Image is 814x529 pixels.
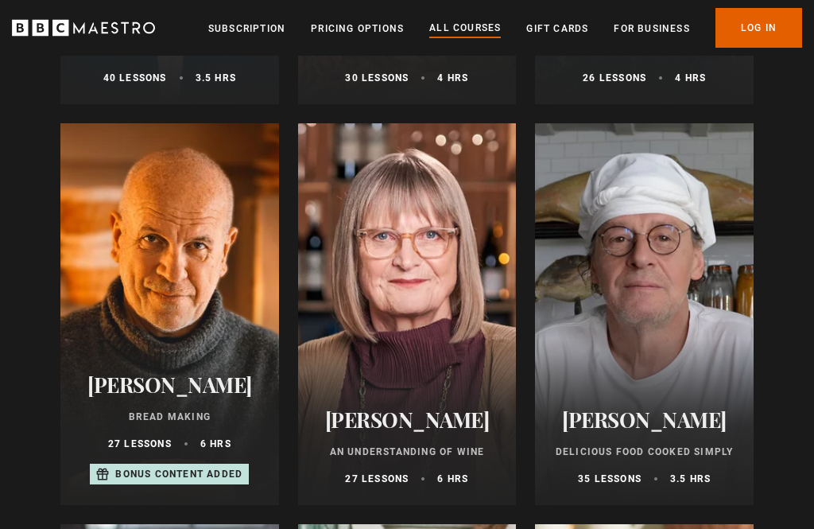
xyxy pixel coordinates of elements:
[614,21,689,37] a: For business
[437,71,468,85] p: 4 hrs
[108,437,172,451] p: 27 lessons
[196,71,236,85] p: 3.5 hrs
[79,410,260,424] p: Bread Making
[317,445,498,459] p: An Understanding of Wine
[298,123,517,505] a: [PERSON_NAME] An Understanding of Wine 27 lessons 6 hrs
[554,445,735,459] p: Delicious Food Cooked Simply
[317,407,498,432] h2: [PERSON_NAME]
[103,71,167,85] p: 40 lessons
[526,21,588,37] a: Gift Cards
[715,8,802,48] a: Log In
[208,8,802,48] nav: Primary
[437,472,468,486] p: 6 hrs
[311,21,404,37] a: Pricing Options
[60,123,279,505] a: [PERSON_NAME] Bread Making 27 lessons 6 hrs Bonus content added
[345,71,409,85] p: 30 lessons
[583,71,646,85] p: 26 lessons
[79,372,260,397] h2: [PERSON_NAME]
[675,71,706,85] p: 4 hrs
[578,472,642,486] p: 35 lessons
[670,472,711,486] p: 3.5 hrs
[554,407,735,432] h2: [PERSON_NAME]
[115,467,242,481] p: Bonus content added
[535,123,754,505] a: [PERSON_NAME] Delicious Food Cooked Simply 35 lessons 3.5 hrs
[12,16,155,40] svg: BBC Maestro
[208,21,285,37] a: Subscription
[429,20,501,37] a: All Courses
[200,437,231,451] p: 6 hrs
[345,472,409,486] p: 27 lessons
